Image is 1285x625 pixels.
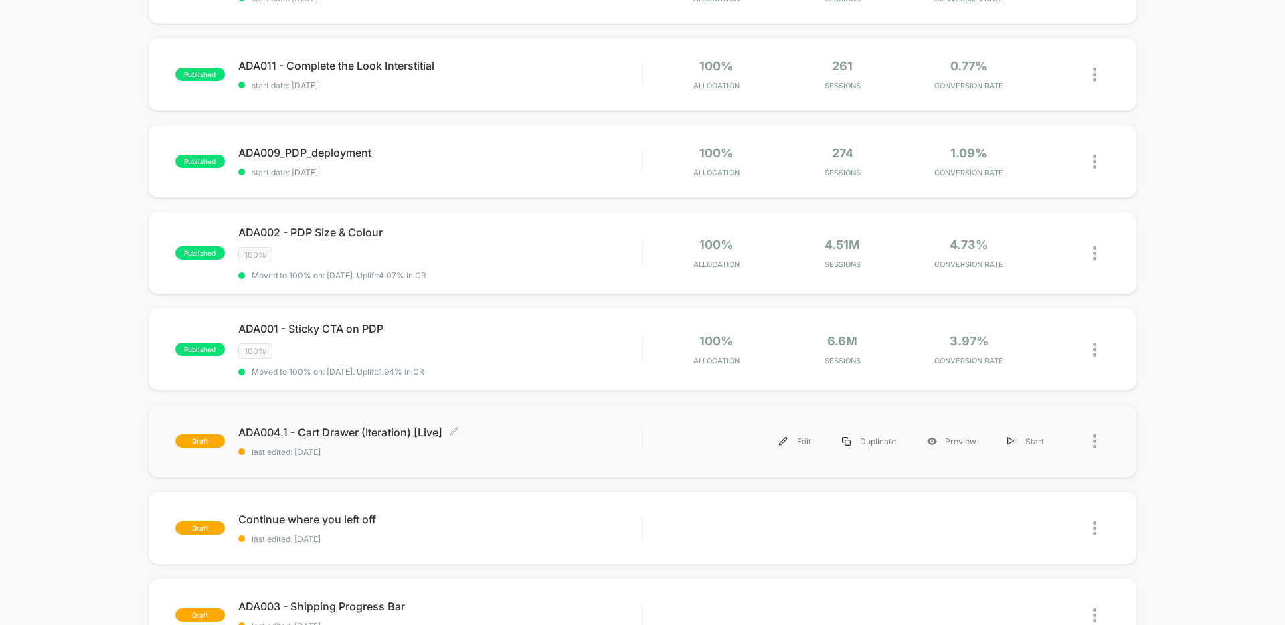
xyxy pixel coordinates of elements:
span: 1.09% [950,146,987,160]
span: 4.51M [825,238,860,252]
span: published [175,68,225,81]
span: last edited: [DATE] [238,447,642,457]
span: 3.97% [950,334,989,348]
span: published [175,246,225,260]
img: menu [779,437,788,446]
div: Duplicate [827,426,912,456]
span: 100% [699,59,733,73]
span: 100% [699,334,733,348]
img: close [1093,246,1096,260]
span: CONVERSION RATE [909,81,1029,90]
span: Sessions [783,260,903,269]
img: close [1093,155,1096,169]
span: Allocation [693,81,740,90]
span: Sessions [783,81,903,90]
span: Allocation [693,356,740,365]
span: Sessions [783,168,903,177]
span: published [175,343,225,356]
img: close [1093,343,1096,357]
span: 100% [699,238,733,252]
span: ADA004.1 - Cart Drawer (Iteration) [Live] [238,426,642,439]
img: menu [842,437,851,446]
span: 6.6M [827,334,857,348]
span: Moved to 100% on: [DATE] . Uplift: 1.94% in CR [252,367,424,377]
div: Preview [912,426,992,456]
span: Allocation [693,260,740,269]
span: ADA009_PDP_deployment [238,146,642,159]
span: Allocation [693,168,740,177]
span: Sessions [783,356,903,365]
div: Start [992,426,1059,456]
span: ADA011 - Complete the Look Interstitial [238,59,642,72]
span: 261 [832,59,853,73]
span: draft [175,434,225,448]
span: start date: [DATE] [238,80,642,90]
span: 100% [699,146,733,160]
span: CONVERSION RATE [909,356,1029,365]
span: start date: [DATE] [238,167,642,177]
span: 0.77% [950,59,987,73]
span: ADA002 - PDP Size & Colour [238,226,642,239]
span: ADA001 - Sticky CTA on PDP [238,322,642,335]
span: 100% [238,343,272,359]
div: Edit [764,426,827,456]
span: ADA003 - Shipping Progress Bar [238,600,642,613]
img: close [1093,434,1096,448]
img: close [1093,608,1096,622]
span: 4.73% [950,238,988,252]
span: Continue where you left off [238,513,642,526]
span: CONVERSION RATE [909,168,1029,177]
span: draft [175,521,225,535]
span: last edited: [DATE] [238,534,642,544]
span: 274 [832,146,853,160]
img: close [1093,521,1096,535]
span: Moved to 100% on: [DATE] . Uplift: 4.07% in CR [252,270,426,280]
span: draft [175,608,225,622]
img: close [1093,68,1096,82]
img: menu [1007,437,1014,446]
span: CONVERSION RATE [909,260,1029,269]
span: 100% [238,247,272,262]
span: published [175,155,225,168]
